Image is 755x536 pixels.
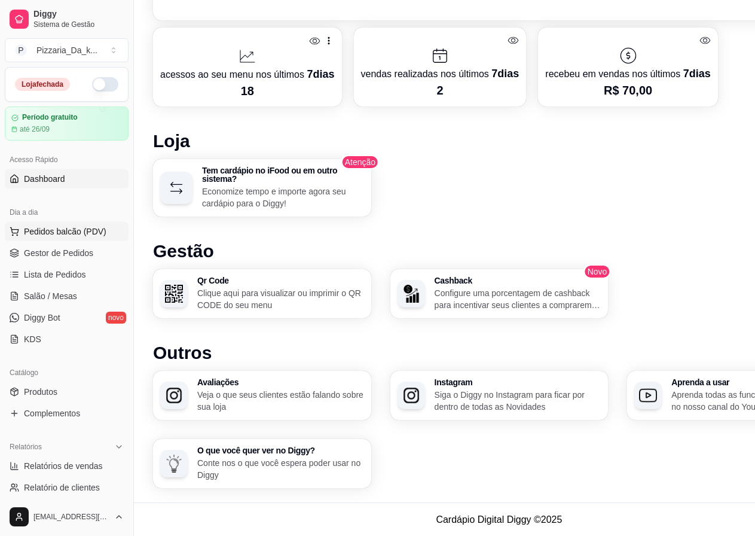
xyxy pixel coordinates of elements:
p: Clique aqui para visualizar ou imprimir o QR CODE do seu menu [197,287,364,311]
a: Gestor de Pedidos [5,243,129,263]
span: KDS [24,333,41,345]
span: P [15,44,27,56]
span: Novo [584,264,611,279]
p: Siga o Diggy no Instagram para ficar por dentro de todas as Novidades [435,389,601,413]
p: Economize tempo e importe agora seu cardápio para o Diggy! [202,185,364,209]
p: acessos ao seu menu nos últimos [160,66,335,83]
span: Relatórios de vendas [24,460,103,472]
p: Veja o que seus clientes estão falando sobre sua loja [197,389,364,413]
div: Pizzaria_Da_k ... [36,44,97,56]
div: Dia a dia [5,203,129,222]
div: Loja fechada [15,78,70,91]
button: AvaliaçõesAvaliaçõesVeja o que seus clientes estão falando sobre sua loja [153,371,371,420]
img: Cashback [402,285,420,303]
img: O que você quer ver no Diggy? [165,455,183,473]
p: R$ 70,00 [545,82,710,99]
article: até 26/09 [20,124,50,134]
a: Salão / Mesas [5,287,129,306]
h3: Tem cardápio no iFood ou em outro sistema? [202,166,364,183]
button: CashbackCashbackConfigure uma porcentagem de cashback para incentivar seus clientes a comprarem e... [390,269,609,318]
span: 7 dias [307,68,334,80]
span: 7 dias [683,68,711,80]
button: Tem cardápio no iFood ou em outro sistema?Economize tempo e importe agora seu cardápio para o Diggy! [153,159,371,217]
p: vendas realizadas nos últimos [361,65,519,82]
span: Lista de Pedidos [24,269,86,281]
button: Qr CodeQr CodeClique aqui para visualizar ou imprimir o QR CODE do seu menu [153,269,371,318]
img: Aprenda a usar [639,386,657,404]
span: Relatório de clientes [24,482,100,494]
p: Conte nos o que você espera poder usar no Diggy [197,457,364,481]
h3: O que você quer ver no Diggy? [197,446,364,455]
h3: Avaliações [197,378,364,386]
a: Dashboard [5,169,129,188]
span: 7 dias [491,68,519,80]
button: Pedidos balcão (PDV) [5,222,129,241]
span: [EMAIL_ADDRESS][DOMAIN_NAME] [33,512,109,522]
div: Acesso Rápido [5,150,129,169]
span: Diggy [33,9,124,20]
span: Gestor de Pedidos [24,247,93,259]
img: Qr Code [165,285,183,303]
h3: Cashback [435,276,601,285]
a: Complementos [5,404,129,423]
a: KDS [5,330,129,349]
span: Relatórios [10,442,42,452]
h3: Instagram [435,378,601,386]
p: Configure uma porcentagem de cashback para incentivar seus clientes a comprarem em sua loja [435,287,601,311]
img: Instagram [402,386,420,404]
span: Complementos [24,407,80,419]
a: Relatório de clientes [5,478,129,497]
p: recebeu em vendas nos últimos [545,65,710,82]
span: Produtos [24,386,57,398]
a: Lista de Pedidos [5,265,129,284]
button: O que você quer ver no Diggy?O que você quer ver no Diggy?Conte nos o que você espera poder usar ... [153,439,371,488]
span: Atenção [341,155,379,169]
article: Período gratuito [22,113,78,122]
button: Select a team [5,38,129,62]
img: Avaliações [165,386,183,404]
span: Pedidos balcão (PDV) [24,226,106,237]
div: Catálogo [5,363,129,382]
p: 18 [160,83,335,99]
a: Período gratuitoaté 26/09 [5,106,129,141]
span: Sistema de Gestão [33,20,124,29]
span: Diggy Bot [24,312,60,324]
a: DiggySistema de Gestão [5,5,129,33]
h3: Qr Code [197,276,364,285]
button: InstagramInstagramSiga o Diggy no Instagram para ficar por dentro de todas as Novidades [390,371,609,420]
button: Alterar Status [92,77,118,92]
button: [EMAIL_ADDRESS][DOMAIN_NAME] [5,502,129,531]
a: Relatórios de vendas [5,456,129,476]
a: Diggy Botnovo [5,308,129,327]
p: 2 [361,82,519,99]
span: Salão / Mesas [24,290,77,302]
span: Dashboard [24,173,65,185]
a: Produtos [5,382,129,401]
